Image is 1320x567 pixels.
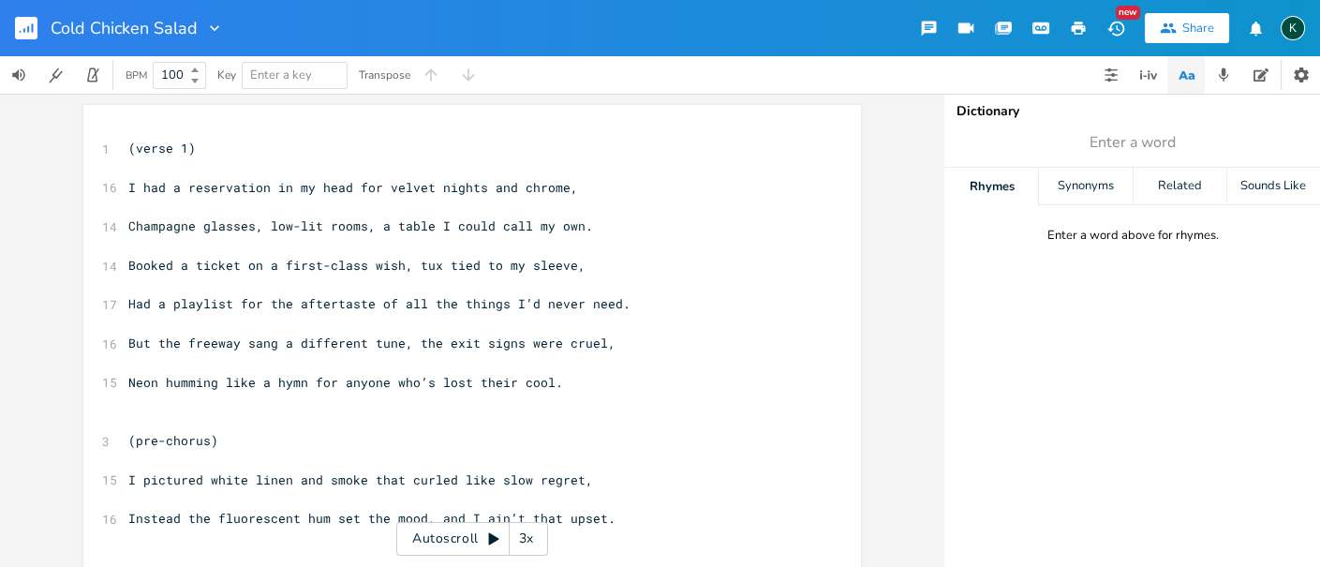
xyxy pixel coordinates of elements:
span: Instead the fluorescent hum set the mood, and I ain’t that upset. [128,510,616,527]
span: Neon humming like a hymn for anyone who’s lost their cool. [128,374,563,391]
div: Share [1182,20,1214,37]
div: Autoscroll [396,522,548,556]
div: Koval [1281,16,1305,40]
span: Champagne glasses, low-lit rooms, a table I could call my own. [128,217,593,234]
button: K [1281,7,1305,50]
div: Sounds Like [1227,168,1320,205]
span: (verse 1) [128,140,196,157]
div: New [1116,6,1140,20]
span: Cold Chicken Salad [51,20,198,37]
span: I had a reservation in my head for velvet nights and chrome, [128,179,578,196]
div: Rhymes [945,168,1038,205]
span: Enter a word [1090,132,1176,154]
div: 3x [510,522,543,556]
button: New [1097,11,1135,45]
div: Transpose [359,69,410,81]
div: Key [217,69,236,81]
div: Enter a word above for rhymes. [1047,228,1219,244]
div: BPM [126,70,147,81]
span: (pre-chorus) [128,432,218,449]
span: Booked a ticket on a first-class wish, tux tied to my sleeve, [128,257,586,274]
span: Enter a key [250,67,312,83]
div: Synonyms [1039,168,1132,205]
span: I pictured white linen and smoke that curled like slow regret, [128,471,593,488]
button: Share [1145,13,1229,43]
span: But the freeway sang a different tune, the exit signs were cruel, [128,335,616,351]
div: Related [1134,168,1226,205]
span: Had a playlist for the aftertaste of all the things I’d never need. [128,295,630,312]
div: Dictionary [957,105,1309,118]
